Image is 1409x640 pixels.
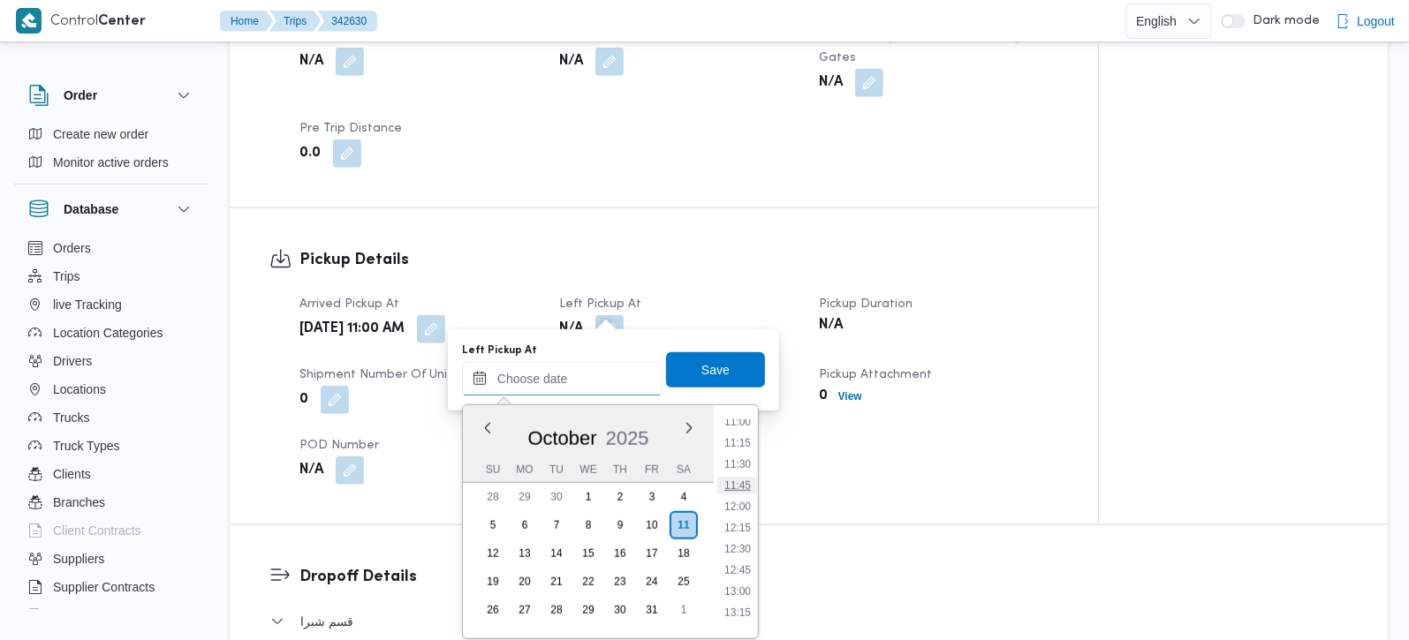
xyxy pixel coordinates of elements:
[299,248,1058,272] h3: Pickup Details
[542,483,571,511] div: day-30
[717,561,758,579] li: 12:45
[21,234,201,262] button: Orders
[53,548,104,569] span: Suppliers
[21,148,201,177] button: Monitor active orders
[14,120,208,184] div: Order
[819,315,843,336] b: N/A
[270,611,1348,632] button: قسم شبرا
[479,596,507,624] div: day-26
[819,298,913,310] span: Pickup Duration
[53,266,80,287] span: Trips
[479,568,507,596] div: day-19
[299,460,323,481] b: N/A
[299,143,321,164] b: 0.0
[606,511,634,539] div: day-9
[542,511,571,539] div: day-7
[717,519,758,537] li: 12:15
[53,152,169,173] span: Monitor active orders
[477,483,700,624] div: month-2025-10
[819,369,932,380] span: Pickup Attachment
[511,596,539,624] div: day-27
[511,568,539,596] div: day-20
[28,85,194,106] button: Order
[64,199,118,220] h3: Database
[21,290,201,319] button: live Tracking
[300,611,353,632] span: قسم شبرا
[462,343,537,358] label: Left Pickup At
[559,298,641,310] span: Left Pickup At
[21,545,201,573] button: Suppliers
[574,483,602,511] div: day-1
[666,352,765,388] button: Save
[269,11,321,32] button: Trips
[21,488,201,516] button: Branches
[526,426,597,450] div: Button. Open the month selector. October is currently selected.
[670,483,698,511] div: day-4
[479,511,507,539] div: day-5
[542,596,571,624] div: day-28
[53,124,148,145] span: Create new order
[606,568,634,596] div: day-23
[670,457,698,482] div: Sa
[28,199,194,220] button: Database
[606,483,634,511] div: day-2
[53,322,163,343] span: Location Categories
[838,390,862,403] b: View
[299,298,399,310] span: Arrived Pickup At
[462,361,663,396] input: Press the down key to enter a popover containing a calendar. Press the escape key to close the po...
[53,350,92,372] span: Drivers
[299,123,402,134] span: Pre Trip Distance
[638,539,666,568] div: day-17
[638,457,666,482] div: Fr
[670,596,698,624] div: day-1
[606,427,649,449] span: 2025
[638,596,666,624] div: day-31
[21,120,201,148] button: Create new order
[299,51,323,72] b: N/A
[21,516,201,545] button: Client Contracts
[717,413,758,431] li: 11:00
[1329,4,1402,39] button: Logout
[53,294,122,315] span: live Tracking
[479,457,507,482] div: Su
[670,539,698,568] div: day-18
[21,347,201,375] button: Drivers
[717,540,758,558] li: 12:30
[21,319,201,347] button: Location Categories
[53,407,89,428] span: Trucks
[701,359,730,380] span: Save
[574,596,602,624] div: day-29
[14,234,208,616] div: Database
[717,477,758,494] li: 11:45
[511,539,539,568] div: day-13
[21,601,201,629] button: Devices
[299,389,308,410] b: 0
[299,369,458,380] span: Shipment Number of Units
[21,375,201,403] button: Locations
[717,498,758,516] li: 12:00
[98,15,146,28] b: Center
[511,483,539,511] div: day-29
[831,386,869,407] button: View
[819,72,843,94] b: N/A
[64,85,97,106] h3: Order
[527,427,596,449] span: October
[53,237,91,259] span: Orders
[21,403,201,432] button: Trucks
[717,434,758,452] li: 11:15
[299,319,405,340] b: [DATE] 11:00 AM
[16,8,42,34] img: X8yXhbKr1z7QwAAAABJRU5ErkJggg==
[574,457,602,482] div: We
[670,568,698,596] div: day-25
[574,539,602,568] div: day-15
[511,511,539,539] div: day-6
[574,568,602,596] div: day-22
[819,386,828,407] b: 0
[559,51,583,72] b: N/A
[511,457,539,482] div: Mo
[53,576,155,598] span: Supplier Contracts
[317,11,377,32] button: 342630
[542,457,571,482] div: Tu
[220,11,273,32] button: Home
[53,379,106,400] span: Locations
